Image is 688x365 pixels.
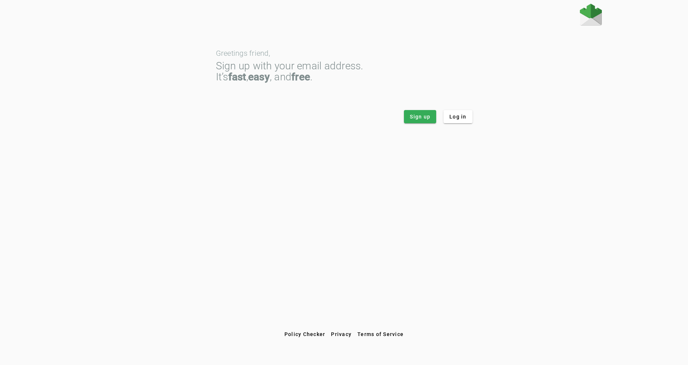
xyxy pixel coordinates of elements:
strong: fast [228,71,246,83]
span: Terms of Service [357,331,404,337]
button: Privacy [328,328,354,341]
button: Log in [444,110,472,123]
strong: free [291,71,310,83]
span: Log in [449,113,467,120]
strong: easy [248,71,270,83]
div: Sign up with your email address. It’s , , and . [216,61,472,83]
span: Sign up [410,113,430,120]
img: Fraudmarc Logo [580,4,602,26]
div: Greetings friend, [216,50,472,57]
span: Privacy [331,331,352,337]
button: Sign up [404,110,436,123]
button: Terms of Service [354,328,406,341]
span: Policy Checker [284,331,325,337]
button: Policy Checker [282,328,328,341]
